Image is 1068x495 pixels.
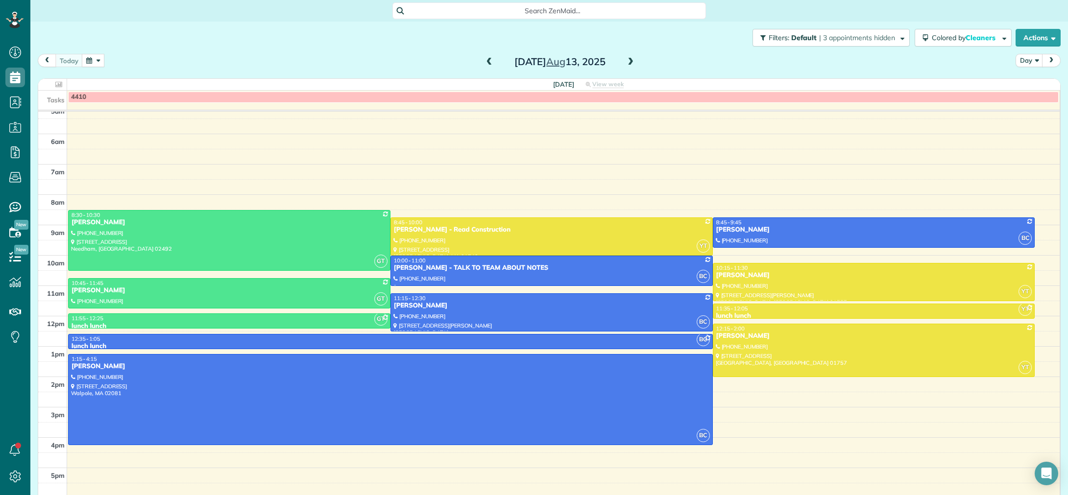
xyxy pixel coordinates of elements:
span: 10:45 - 11:45 [72,280,103,286]
a: Filters: Default | 3 appointments hidden [748,29,910,47]
span: 12:35 - 1:05 [72,335,100,342]
button: Actions [1016,29,1061,47]
div: [PERSON_NAME] [716,226,1032,234]
span: Colored by [932,33,999,42]
button: Filters: Default | 3 appointments hidden [752,29,910,47]
button: prev [38,54,56,67]
div: [PERSON_NAME] [71,218,388,227]
span: GT [374,255,388,268]
span: View week [592,80,624,88]
span: 12pm [47,320,65,328]
span: Cleaners [966,33,997,42]
span: Aug [546,55,565,68]
span: 4410 [71,93,86,101]
span: 10:15 - 11:30 [716,264,748,271]
button: Day [1016,54,1043,67]
div: [PERSON_NAME] [71,286,388,295]
span: 12:15 - 2:00 [716,325,745,332]
div: [PERSON_NAME] - Read Construction [393,226,710,234]
span: YT [697,239,710,253]
span: BC [697,270,710,283]
span: 2pm [51,380,65,388]
div: [PERSON_NAME] - TALK TO TEAM ABOUT NOTES [393,264,710,272]
div: lunch lunch [71,322,388,330]
span: 4pm [51,441,65,449]
span: 11:35 - 12:05 [716,305,748,312]
span: 11:15 - 12:30 [394,295,426,302]
span: YT [1019,361,1032,374]
span: [DATE] [553,80,574,88]
div: [PERSON_NAME] [71,362,710,371]
span: 1:15 - 4:15 [72,355,97,362]
div: Open Intercom Messenger [1035,462,1058,485]
span: 5am [51,107,65,115]
span: New [14,220,28,230]
span: 8:30 - 10:30 [72,212,100,218]
div: lunch lunch [716,312,1032,320]
h2: [DATE] 13, 2025 [499,56,621,67]
span: 1pm [51,350,65,358]
span: New [14,245,28,255]
span: BC [1019,232,1032,245]
span: YT [1019,303,1032,316]
span: 10am [47,259,65,267]
div: [PERSON_NAME] [716,271,1032,280]
span: GT [374,312,388,326]
span: | 3 appointments hidden [819,33,895,42]
div: [PERSON_NAME] [393,302,710,310]
span: 10:00 - 11:00 [394,257,426,264]
button: next [1042,54,1061,67]
div: [PERSON_NAME] [716,332,1032,340]
button: today [55,54,83,67]
span: 11am [47,289,65,297]
span: YT [1019,285,1032,298]
span: BC [697,315,710,329]
span: BC [697,429,710,442]
span: Default [791,33,817,42]
span: GT [374,292,388,306]
span: 8:45 - 10:00 [394,219,422,226]
span: 7am [51,168,65,176]
span: 8:45 - 9:45 [716,219,742,226]
span: 8am [51,198,65,206]
button: Colored byCleaners [915,29,1012,47]
span: Filters: [769,33,789,42]
div: lunch lunch [71,342,710,351]
span: BC [697,333,710,346]
span: 6am [51,138,65,145]
span: 11:55 - 12:25 [72,315,103,322]
span: 5pm [51,471,65,479]
span: 9am [51,229,65,236]
span: 3pm [51,411,65,419]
